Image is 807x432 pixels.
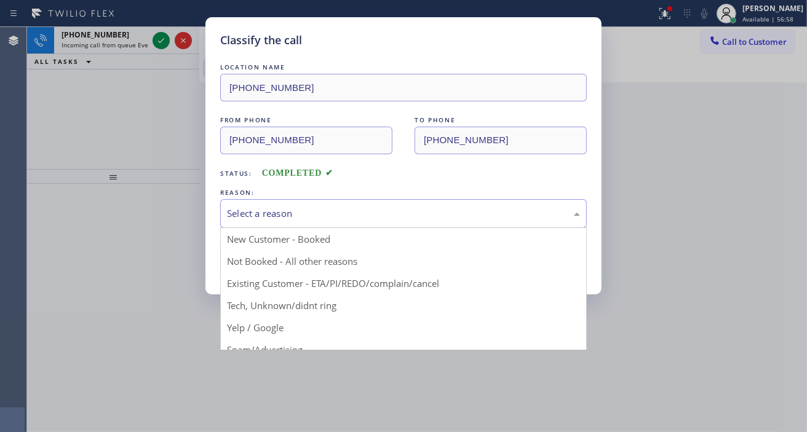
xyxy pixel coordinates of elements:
div: TO PHONE [415,114,587,127]
div: LOCATION NAME [220,61,587,74]
input: To phone [415,127,587,154]
div: Spam/Advertising [221,339,586,361]
div: Tech, Unknown/didnt ring [221,294,586,316]
div: FROM PHONE [220,114,392,127]
input: From phone [220,127,392,154]
div: Not Booked - All other reasons [221,250,586,272]
span: COMPLETED [262,168,333,178]
h5: Classify the call [220,32,302,49]
div: Yelp / Google [221,316,586,339]
div: REASON: [220,186,587,199]
div: Existing Customer - ETA/PI/REDO/complain/cancel [221,272,586,294]
div: New Customer - Booked [221,228,586,250]
span: Status: [220,169,252,178]
div: Select a reason [227,206,580,221]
